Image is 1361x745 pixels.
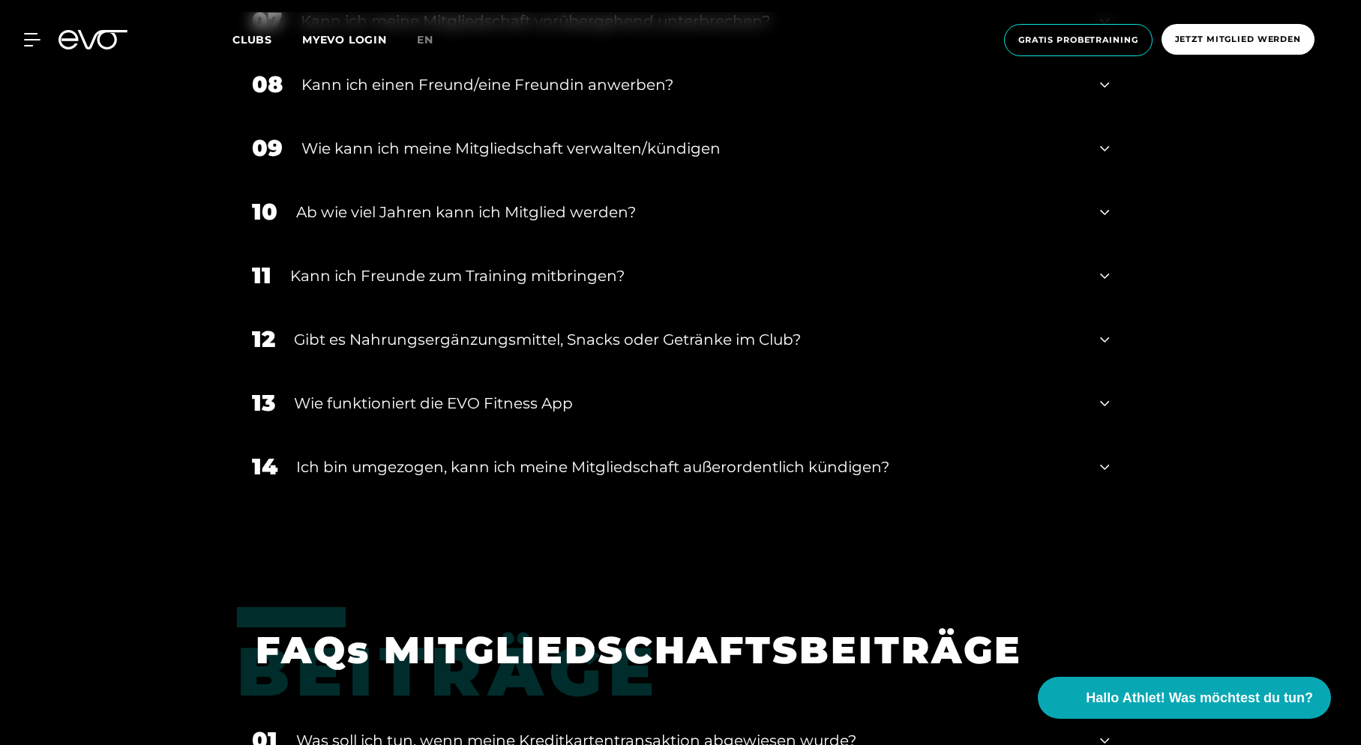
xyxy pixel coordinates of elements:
[1000,24,1157,56] a: Gratis Probetraining
[232,33,272,46] span: Clubs
[252,450,277,483] div: 14
[301,73,1082,96] div: Kann ich einen Freund/eine Freundin anwerben?
[1018,34,1138,46] span: Gratis Probetraining
[232,32,302,46] a: Clubs
[417,33,433,46] span: en
[296,456,1082,478] div: Ich bin umgezogen, kann ich meine Mitgliedschaft außerordentlich kündigen?
[252,386,275,420] div: 13
[252,67,283,101] div: 08
[294,328,1082,351] div: Gibt es Nahrungsergänzungsmittel, Snacks oder Getränke im Club?
[252,195,277,229] div: 10
[417,31,451,49] a: en
[252,131,283,165] div: 09
[296,201,1082,223] div: Ab wie viel Jahren kann ich Mitglied werden?
[294,392,1082,414] div: Wie funktioniert die EVO Fitness App
[256,626,1087,675] h1: FAQs MITGLIEDSCHAFTSBEITRÄGE
[1086,688,1313,708] span: Hallo Athlet! Was möchtest du tun?
[1157,24,1319,56] a: Jetzt Mitglied werden
[1038,677,1331,719] button: Hallo Athlet! Was möchtest du tun?
[252,259,271,292] div: 11
[302,33,387,46] a: MYEVO LOGIN
[1175,33,1301,46] span: Jetzt Mitglied werden
[290,265,1082,287] div: Kann ich Freunde zum Training mitbringen?
[301,137,1082,160] div: Wie kann ich meine Mitgliedschaft verwalten/kündigen
[252,322,275,356] div: 12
